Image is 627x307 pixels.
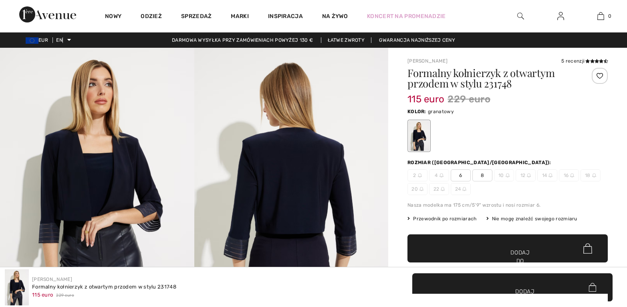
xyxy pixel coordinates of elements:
[498,173,504,178] font: 10
[56,293,74,298] font: 229 euro
[105,13,121,21] a: Nowy
[407,160,551,165] font: Rozmiar ([GEOGRAPHIC_DATA]/[GEOGRAPHIC_DATA]):
[435,173,437,178] font: 4
[597,11,604,21] img: Moja torba
[527,173,531,177] img: ring-m.svg
[433,186,440,192] font: 22
[455,186,461,192] font: 24
[379,37,455,43] font: Gwarancja najniższej ceny
[561,58,585,64] font: 5 recenzji
[407,109,426,114] font: Kolor:
[551,11,571,21] a: Zalogować się
[322,13,348,20] font: Na żywo
[440,173,444,177] img: ring-m.svg
[608,13,611,19] font: 0
[506,173,510,177] img: ring-m.svg
[418,173,422,177] img: ring-m.svg
[19,6,76,22] img: Aleja 1ère
[581,11,620,21] a: 0
[564,173,569,178] font: 16
[181,13,212,20] font: Sprzedaż
[576,247,619,267] iframe: Otwiera widżet, w którym można znaleźć więcej informacji
[141,13,162,21] a: Odzież
[407,202,540,208] font: Nasza modelka ma 175 cm/5'9" wzrostu i nosi rozmiar 6.
[373,37,462,43] a: Gwarancja najniższej ceny
[462,187,466,191] img: ring-m.svg
[32,292,53,298] font: 115 euro
[407,94,444,105] font: 115 euro
[32,277,72,282] a: [PERSON_NAME]
[322,12,348,20] a: Na żywo
[141,13,162,20] font: Odzież
[181,13,212,21] a: Sprzedaż
[409,121,429,151] div: Niebieski o północy
[520,173,526,178] font: 12
[56,37,62,43] font: EN
[428,109,454,114] font: granatowy
[419,187,423,191] img: ring-m.svg
[38,37,48,43] font: EUR
[508,248,533,274] font: Dodaj do koszyka
[459,173,462,178] font: 6
[517,11,524,21] img: wyszukaj na stronie internetowej
[407,66,554,90] font: Formalny kołnierzyk z otwartym przodem w stylu 231748
[592,173,596,177] img: ring-m.svg
[367,13,446,20] font: Koncert na promenadzie
[407,58,448,64] a: [PERSON_NAME]
[448,94,490,105] font: 229 euro
[26,37,38,44] img: Euro
[481,173,484,178] font: 8
[105,13,121,20] font: Nowy
[172,37,313,43] font: Darmowa wysyłka przy zamówieniach powyżej 130 €
[413,216,476,222] font: Przewodnik po rozmiarach
[411,186,418,192] font: 20
[557,11,564,21] img: Moje informacje
[231,13,249,21] a: Marki
[589,283,596,292] img: Bag.svg
[165,37,319,43] a: Darmowa wysyłka przy zamówieniach powyżej 130 €
[492,216,577,222] font: Nie mogę znaleźć swojego rozmiaru
[542,173,547,178] font: 14
[441,187,445,191] img: ring-m.svg
[583,243,592,254] img: Bag.svg
[585,173,591,178] font: 18
[268,13,303,20] font: Inspiracja
[413,173,416,178] font: 2
[231,13,249,20] font: Marki
[321,37,372,43] a: Łatwe zwroty
[367,12,446,20] a: Koncert na promenadzie
[570,173,574,177] img: ring-m.svg
[548,173,552,177] img: ring-m.svg
[5,269,29,305] img: Formalny kołnierzyk z otwartym przodem w stylu 231748
[32,284,176,290] font: Formalny kołnierzyk z otwartym przodem w stylu 231748
[328,37,365,43] font: Łatwe zwroty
